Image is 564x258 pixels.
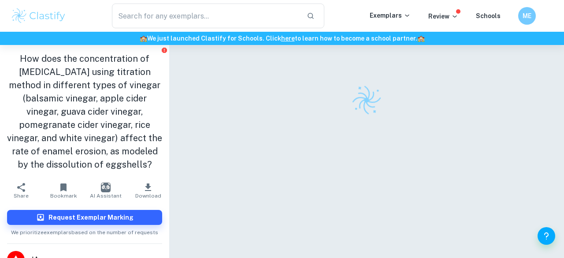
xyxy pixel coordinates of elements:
[417,35,425,42] span: 🏫
[135,193,161,199] span: Download
[518,7,536,25] button: ME
[14,193,29,199] span: Share
[281,35,295,42] a: here
[370,11,411,20] p: Exemplars
[90,193,122,199] span: AI Assistant
[7,52,162,171] h1: How does the concentration of [MEDICAL_DATA] using titration method in different types of vinegar...
[428,11,458,21] p: Review
[140,35,147,42] span: 🏫
[161,47,167,53] button: Report issue
[349,82,384,117] img: Clastify logo
[538,227,555,245] button: Help and Feedback
[101,183,111,192] img: AI Assistant
[85,178,127,203] button: AI Assistant
[127,178,169,203] button: Download
[11,225,158,236] span: We prioritize exemplars based on the number of requests
[42,178,85,203] button: Bookmark
[2,34,562,43] h6: We just launched Clastify for Schools. Click to learn how to become a school partner.
[476,12,501,19] a: Schools
[48,213,134,222] h6: Request Exemplar Marking
[522,11,532,21] h6: ME
[112,4,300,28] input: Search for any exemplars...
[11,7,67,25] img: Clastify logo
[50,193,77,199] span: Bookmark
[7,210,162,225] button: Request Exemplar Marking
